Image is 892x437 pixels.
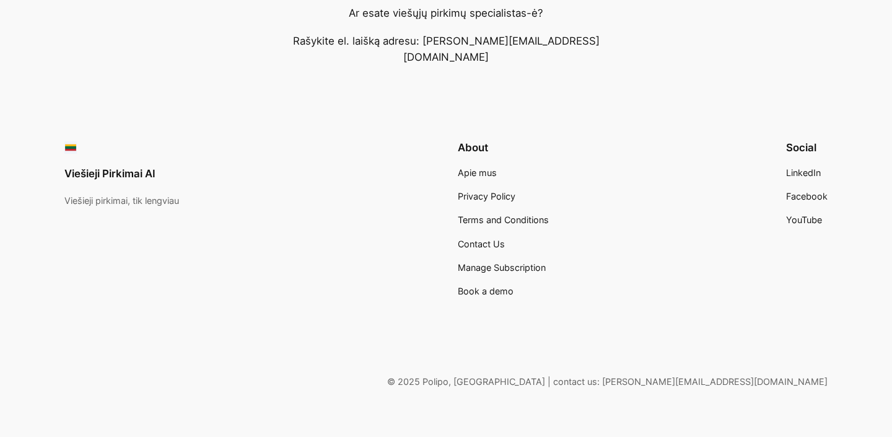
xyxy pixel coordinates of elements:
[458,286,514,296] span: Book a demo
[786,141,828,154] h2: Social
[64,375,828,389] p: © 2025 Polipo, [GEOGRAPHIC_DATA] | contact us: [PERSON_NAME][EMAIL_ADDRESS][DOMAIN_NAME]
[786,214,822,225] span: YouTube
[786,190,828,203] a: Facebook
[786,166,821,180] a: LinkedIn
[458,167,497,178] span: Apie mus
[786,191,828,201] span: Facebook
[458,261,546,275] a: Manage Subscription
[458,191,515,201] span: Privacy Policy
[458,262,546,273] span: Manage Subscription
[786,167,821,178] span: LinkedIn
[458,166,497,180] a: Apie mus
[64,141,77,154] img: Viešieji pirkimai logo
[458,213,549,227] a: Terms and Conditions
[786,213,822,227] a: YouTube
[458,141,549,154] h2: About
[458,190,515,203] a: Privacy Policy
[458,285,514,298] a: Book a demo
[64,167,155,180] a: Viešieji Pirkimai AI
[64,194,179,208] p: Viešieji pirkimai, tik lengviau
[458,166,549,299] nav: Footer navigation 4
[254,33,638,65] p: Rašykite el. laišką adresu: [PERSON_NAME][EMAIL_ADDRESS][DOMAIN_NAME]
[786,166,828,227] nav: Footer navigation 3
[458,239,505,249] span: Contact Us
[458,237,505,251] a: Contact Us
[254,5,638,21] p: Ar esate viešųjų pirkimų specialistas-ė?
[458,214,549,225] span: Terms and Conditions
